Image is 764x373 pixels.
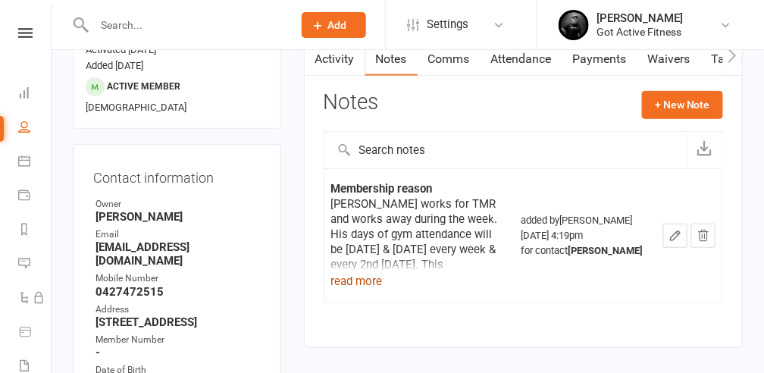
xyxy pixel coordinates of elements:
strong: [STREET_ADDRESS] [95,315,261,329]
div: Owner [95,197,261,212]
a: Attendance [481,42,562,77]
div: Mobile Number [95,271,261,286]
a: Tasks [701,42,754,77]
time: Added [DATE] [86,60,143,71]
div: Email [95,227,261,242]
input: Search... [89,14,282,36]
strong: [PERSON_NAME] [95,210,261,224]
a: Dashboard [18,77,52,111]
div: Member Number [95,333,261,347]
a: Calendar [18,146,52,180]
strong: 0427472515 [95,285,261,299]
a: People [18,111,52,146]
a: Comms [418,42,481,77]
strong: [EMAIL_ADDRESS][DOMAIN_NAME] [95,240,261,268]
span: Add [328,19,347,31]
strong: Membership reason [331,182,433,196]
div: [PERSON_NAME] [596,11,683,25]
button: read more [331,272,383,290]
button: Add [302,12,366,38]
a: Activity [305,42,365,77]
strong: [PERSON_NAME] [568,245,643,256]
div: Got Active Fitness [596,25,683,39]
span: Active member [107,81,180,92]
div: added by [PERSON_NAME] [DATE] 4:19pm [521,213,650,259]
div: [PERSON_NAME] works for TMR and works away during the week. His days of gym attendance will be [D... [331,196,508,333]
time: Activated [DATE] [86,44,156,55]
span: Settings [427,8,468,42]
a: Reports [18,214,52,248]
input: Search notes [324,132,687,168]
a: Notes [365,42,418,77]
a: Waivers [637,42,701,77]
a: Payments [562,42,637,77]
a: Payments [18,180,52,214]
strong: - [95,346,261,359]
span: [DEMOGRAPHIC_DATA] [86,102,186,113]
h3: Notes [324,91,379,118]
div: Address [95,302,261,317]
h3: Contact information [93,165,261,186]
a: Product Sales [18,316,52,350]
button: + New Note [642,91,723,118]
div: for contact [521,243,650,259]
img: thumb_image1544090673.png [559,10,589,40]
